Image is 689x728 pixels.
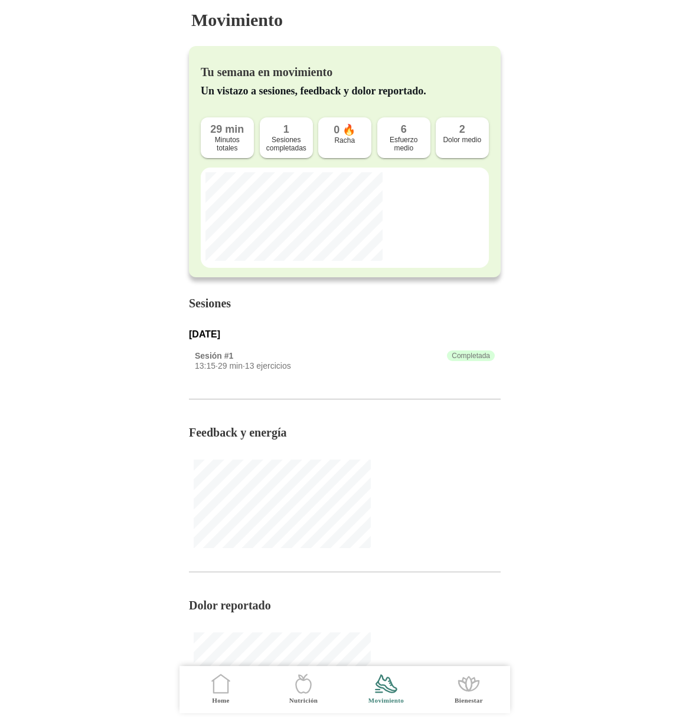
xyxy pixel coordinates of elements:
[383,136,424,152] div: Esfuerzo medio
[324,136,365,145] div: Racha
[442,123,483,136] div: 2
[201,65,332,78] b: Tu semana en movimiento
[207,136,248,152] div: Minutos totales
[195,361,495,370] div: · ·
[201,85,489,97] p: Un vistazo a sesiones, feedback y dolor reportado.
[212,696,230,705] ion-label: Home
[265,136,306,152] div: Sesiones completadas
[442,136,483,144] div: Dolor medio
[217,361,242,370] span: 29 min
[324,123,365,136] div: 0 🔥
[383,123,424,136] div: 6
[447,350,495,361] div: Completada
[189,297,231,310] b: Sesiones
[265,123,306,136] div: 1
[191,9,283,31] h3: Movimiento
[195,361,215,370] span: 13:15
[455,696,483,705] ion-label: Bienestar
[368,696,403,705] ion-label: Movimiento
[244,361,290,370] span: 13 ejercicios
[189,599,271,612] b: Dolor reportado
[189,329,501,340] div: [DATE]
[207,123,248,136] div: 29 min
[289,696,317,705] ion-label: Nutrición
[189,426,287,439] b: Feedback y energía
[195,351,233,360] div: Sesión #1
